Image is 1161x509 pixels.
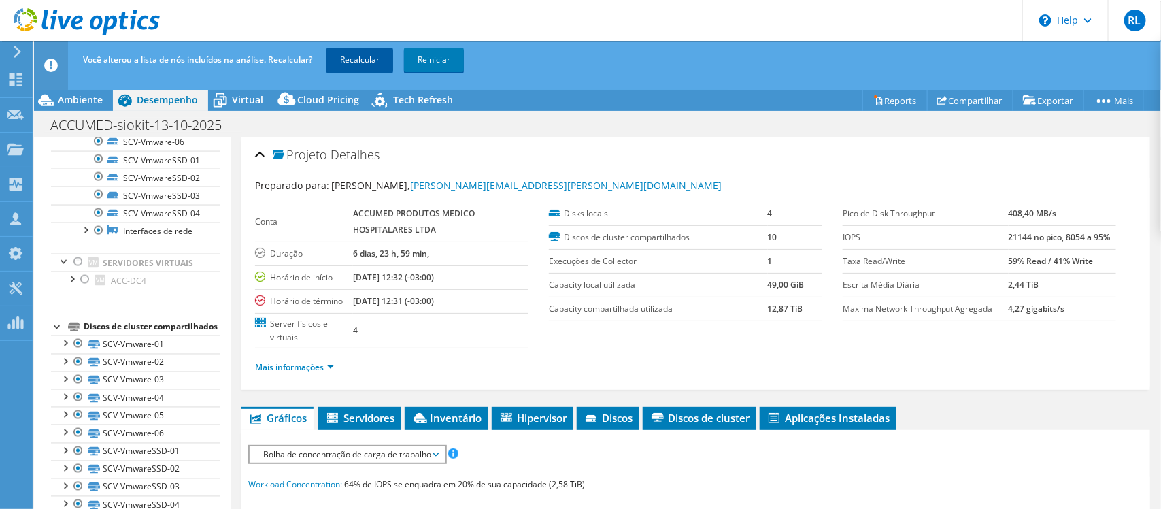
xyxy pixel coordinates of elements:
[843,278,1009,292] label: Escrita Média Diária
[256,446,438,463] span: Bolha de concentração de carga de trabalho
[255,295,353,308] label: Horário de término
[51,186,220,204] a: SCV-VmwareSSD-03
[843,231,1009,244] label: IOPS
[51,205,220,223] a: SCV-VmwareSSD-04
[393,93,453,106] span: Tech Refresh
[51,372,220,389] a: SCV-Vmware-03
[353,325,358,336] b: 4
[927,90,1013,111] a: Compartilhar
[331,146,380,163] span: Detalhes
[51,151,220,169] a: SCV-VmwareSSD-01
[137,93,198,106] span: Desempenho
[404,48,464,72] a: Reiniciar
[410,179,722,192] a: [PERSON_NAME][EMAIL_ADDRESS][PERSON_NAME][DOMAIN_NAME]
[84,319,220,335] div: Discos de cluster compartilhados
[51,461,220,478] a: SCV-VmwareSSD-02
[255,247,353,261] label: Duração
[549,278,768,292] label: Capacity local utilizada
[1009,279,1039,291] b: 2,44 TiB
[51,389,220,407] a: SCV-Vmware-04
[51,272,220,289] a: ACC-DC4
[1124,10,1146,31] span: RL
[51,254,220,272] a: Servidores virtuais
[1013,90,1084,111] a: Exportar
[768,303,803,314] b: 12,87 TiB
[549,302,768,316] label: Capacity compartilhada utilizada
[1009,208,1057,219] b: 408,40 MB/s
[255,317,353,344] label: Server físicos e virtuais
[83,54,312,65] span: Você alterou a lista de nós incluídos na análise. Recalcular?
[768,255,773,267] b: 1
[326,48,393,72] a: Recalcular
[51,335,220,353] a: SCV-Vmware-01
[51,425,220,442] a: SCV-Vmware-06
[44,118,243,133] h1: ACCUMED-siokit-13-10-2025
[584,411,633,425] span: Discos
[273,148,327,162] span: Projeto
[549,255,768,268] label: Execuções de Collector
[297,93,359,106] span: Cloud Pricing
[1009,255,1094,267] b: 59% Read / 41% Write
[51,478,220,496] a: SCV-VmwareSSD-03
[862,90,928,111] a: Reports
[51,133,220,151] a: SCV-Vmware-06
[767,411,890,425] span: Aplicações Instaladas
[353,272,434,283] b: [DATE] 12:32 (-03:00)
[411,411,482,425] span: Inventário
[255,361,334,373] a: Mais informações
[768,208,773,219] b: 4
[51,407,220,425] a: SCV-Vmware-05
[650,411,750,425] span: Discos de cluster
[353,295,434,307] b: [DATE] 12:31 (-03:00)
[331,179,722,192] span: [PERSON_NAME],
[768,279,805,291] b: 49,00 GiB
[51,169,220,186] a: SCV-VmwareSSD-02
[51,443,220,461] a: SCV-VmwareSSD-01
[499,411,567,425] span: Hipervisor
[248,478,342,490] span: Workload Concentration:
[58,93,103,106] span: Ambiente
[248,411,307,425] span: Gráficos
[111,275,146,286] span: ACC-DC4
[51,223,220,240] a: Interfaces de rede
[1009,231,1111,243] b: 21144 no pico, 8054 a 95%
[1039,14,1051,27] svg: \n
[549,231,768,244] label: Discos de cluster compartilhados
[255,215,353,229] label: Conta
[549,207,768,220] label: Disks locais
[353,248,429,259] b: 6 dias, 23 h, 59 min,
[843,207,1009,220] label: Pico de Disk Throughput
[51,354,220,372] a: SCV-Vmware-02
[843,302,1009,316] label: Maxima Network Throughput Agregada
[1009,303,1065,314] b: 4,27 gigabits/s
[353,208,475,235] b: ACCUMED PRODUTOS MEDICO HOSPITALARES LTDA
[344,478,585,490] span: 64% de IOPS se enquadra em 20% de sua capacidade (2,58 TiB)
[255,179,329,192] label: Preparado para:
[768,231,777,243] b: 10
[843,255,1009,268] label: Taxa Read/Write
[232,93,263,106] span: Virtual
[1083,90,1144,111] a: Mais
[255,271,353,284] label: Horário de início
[325,411,394,425] span: Servidores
